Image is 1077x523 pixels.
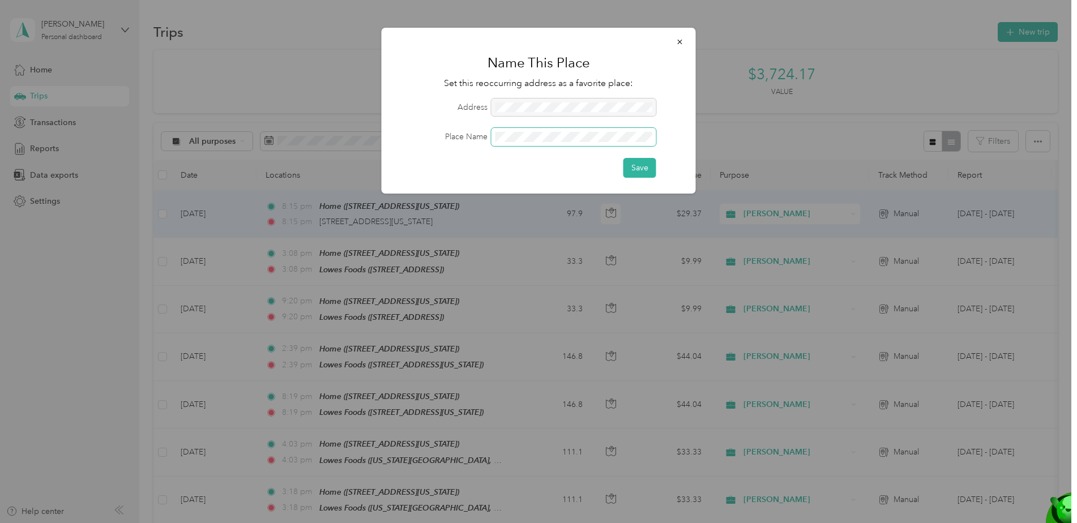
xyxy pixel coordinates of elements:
h1: Name This Place [398,49,680,76]
label: Address [398,101,488,113]
label: Place Name [398,131,488,143]
iframe: Everlance-gr Chat Button Frame [1014,460,1077,523]
button: Save [623,158,656,178]
p: Set this reoccurring address as a favorite place: [398,76,680,91]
